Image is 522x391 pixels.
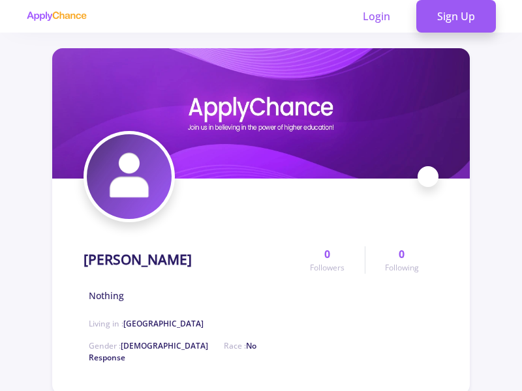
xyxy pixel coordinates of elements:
span: Followers [310,262,345,274]
a: 0Following [365,246,438,274]
img: applychance logo text only [26,11,87,22]
span: Nothing [89,289,124,302]
span: 0 [324,246,330,262]
span: Gender : [89,340,208,351]
span: [DEMOGRAPHIC_DATA] [121,340,208,351]
span: Race : [89,340,256,363]
img: Sara Bahrami cover image [52,48,470,179]
span: No Response [89,340,256,363]
a: 0Followers [290,246,364,274]
span: Living in : [89,318,204,329]
span: [GEOGRAPHIC_DATA] [123,318,204,329]
span: Following [385,262,419,274]
img: Sara Bahrami avatar [87,134,172,219]
h1: [PERSON_NAME] [84,252,192,268]
span: 0 [399,246,405,262]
